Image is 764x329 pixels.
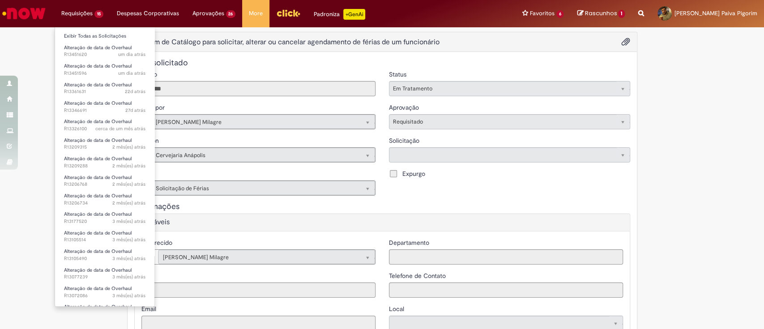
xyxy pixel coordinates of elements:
[156,115,352,129] span: [PERSON_NAME] Milagre
[112,200,145,206] span: 2 mês(es) atrás
[64,285,132,292] span: Alteração de data de Overhaul
[55,265,154,282] a: Aberto R13077239 : Alteração de data de Overhaul
[125,107,145,114] span: 27d atrás
[112,144,145,150] span: 2 mês(es) atrás
[151,115,375,129] a: [PERSON_NAME] MilagreLimpar campo Aberto por
[64,155,132,162] span: Alteração de data de Overhaul
[112,218,145,225] span: 3 mês(es) atrás
[112,292,145,299] span: 3 mês(es) atrás
[112,162,145,169] span: 2 mês(es) atrás
[112,218,145,225] time: 13/06/2025 12:24:13
[95,125,145,132] span: cerca de um mês atrás
[134,58,188,68] span: Item solicitado
[151,148,375,162] a: Cervejaria AnápolisLimpar campo Location
[64,292,145,299] span: R13072086
[64,88,145,95] span: R13361631
[55,302,154,319] a: Aberto R13064486 : Alteração de data de Overhaul
[393,81,612,96] span: Em Tratamento
[118,51,145,58] span: um dia atrás
[64,248,132,255] span: Alteração de data de Overhaul
[55,154,154,171] a: Aberto R13209288 : Alteração de data de Overhaul
[389,249,623,265] input: Departamento
[64,125,145,132] span: R13326100
[64,107,145,114] span: R13346691
[55,61,154,78] a: Aberto R13451596 : Alteração de data de Overhaul
[64,267,132,273] span: Alteração de data de Overhaul
[621,34,630,51] button: Adicionar anexos
[55,27,155,307] ul: Requisições
[530,9,555,18] span: Favoritos
[145,38,440,47] span: Item de Catálogo para solicitar, alterar ou cancelar agendamento de férias de um funcionário
[64,63,132,69] span: Alteração de data de Overhaul
[64,218,145,225] span: R13177520
[64,200,145,207] span: R13206734
[64,137,132,144] span: Alteração de data de Overhaul
[393,115,612,129] span: Requisitado
[64,230,132,236] span: Alteração de data de Overhaul
[585,9,617,17] span: Rascunhos
[55,136,154,152] a: Aberto R13209315 : Alteração de data de Overhaul
[156,181,352,196] span: Solicitação de Férias
[112,144,145,150] time: 24/06/2025 10:18:24
[64,211,132,218] span: Alteração de data de Overhaul
[117,9,179,18] span: Despesas Corporativas
[192,9,224,18] span: Aprovações
[55,31,154,41] a: Exibir Todas as Solicitações
[61,9,93,18] span: Requisições
[389,282,623,298] input: Telefone de Contato
[158,250,375,264] a: [PERSON_NAME] MilagreLimpar campo Favorecido
[112,273,145,280] span: 3 mês(es) atrás
[276,6,300,20] img: click_logo_yellow_360x200.png
[141,239,174,247] span: Favorecido, Felipe Filgueiras Milagre
[402,169,425,178] span: Expurgo
[389,272,448,280] span: Telefone de Contato
[118,70,145,77] span: um dia atrás
[389,70,408,78] span: Somente leitura - Status
[118,70,145,77] time: 27/08/2025 10:44:15
[55,173,154,189] a: Aberto R13206768 : Alteração de data de Overhaul
[125,88,145,95] time: 06/08/2025 21:33:29
[125,107,145,114] time: 01/08/2025 16:19:58
[112,200,145,206] time: 23/06/2025 14:07:03
[64,181,145,188] span: R13206768
[610,37,630,51] div: Adicionar um anexo
[55,43,154,60] a: Aberto R13451620 : Alteração de data de Overhaul
[151,181,375,195] a: Solicitação de FériasLimpar campo Oferta
[163,250,352,265] span: [PERSON_NAME] Milagre
[64,174,132,181] span: Alteração de data de Overhaul
[55,191,154,208] a: Aberto R13206734 : Alteração de data de Overhaul
[112,236,145,243] span: 3 mês(es) atrás
[55,284,154,300] a: Aberto R13072086 : Alteração de data de Overhaul
[64,303,132,310] span: Alteração de data de Overhaul
[141,282,376,298] input: ID
[556,10,564,18] span: 6
[112,181,145,188] span: 2 mês(es) atrás
[112,181,145,188] time: 23/06/2025 14:12:48
[156,148,352,162] span: Cervejaria Anápolis
[618,10,625,18] span: 1
[64,162,145,170] span: R13209288
[389,147,630,162] a: Limpar campo Solicitação
[64,192,132,199] span: Alteração de data de Overhaul
[134,81,376,96] input: Número
[112,255,145,262] span: 3 mês(es) atrás
[674,9,757,17] span: [PERSON_NAME] Paiva Pigorim
[389,305,406,313] span: Local
[134,201,179,212] span: Informações
[64,51,145,58] span: R13451620
[64,236,145,244] span: R13105514
[249,9,263,18] span: More
[112,273,145,280] time: 20/05/2025 08:12:12
[112,236,145,243] time: 28/05/2025 14:07:31
[112,255,145,262] time: 28/05/2025 14:03:20
[64,273,145,281] span: R13077239
[118,51,145,58] time: 27/08/2025 10:47:00
[64,144,145,151] span: R13209315
[343,9,365,20] p: +GenAi
[314,9,365,20] div: Padroniza
[55,228,154,245] a: Aberto R13105514 : Alteração de data de Overhaul
[64,118,132,125] span: Alteração de data de Overhaul
[64,255,145,262] span: R13105490
[95,125,145,132] time: 26/07/2025 14:37:23
[55,80,154,97] a: Aberto R13361631 : Alteração de data de Overhaul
